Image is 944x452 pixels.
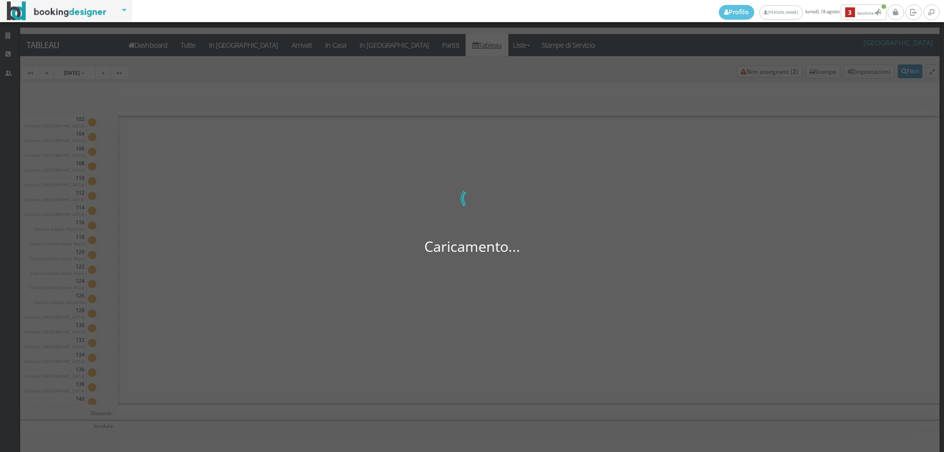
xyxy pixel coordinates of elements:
[841,4,886,20] button: 3Notifiche
[719,5,754,20] a: Profilo
[845,7,855,18] b: 3
[719,4,887,20] span: lunedì, 18 agosto
[759,5,803,20] a: [PERSON_NAME]
[7,1,107,21] img: BookingDesigner.com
